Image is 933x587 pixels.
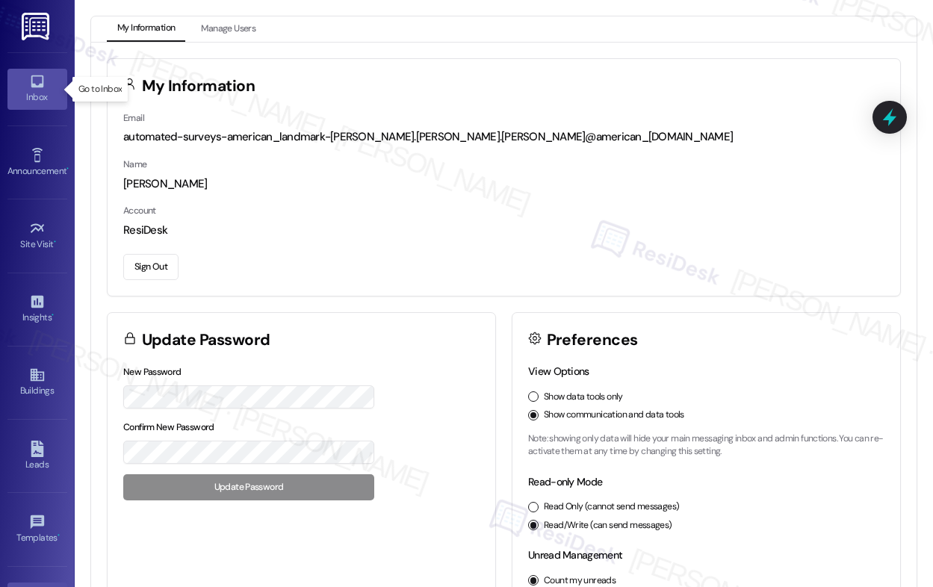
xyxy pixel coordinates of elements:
[123,205,156,217] label: Account
[107,16,185,42] button: My Information
[7,509,67,550] a: Templates •
[190,16,266,42] button: Manage Users
[7,289,67,329] a: Insights •
[7,69,67,109] a: Inbox
[123,223,884,238] div: ResiDesk
[58,530,60,541] span: •
[142,332,270,348] h3: Update Password
[528,364,589,378] label: View Options
[123,158,147,170] label: Name
[544,409,684,422] label: Show communication and data tools
[54,237,56,247] span: •
[123,254,179,280] button: Sign Out
[528,475,602,488] label: Read-only Mode
[142,78,255,94] h3: My Information
[544,519,672,532] label: Read/Write (can send messages)
[22,13,52,40] img: ResiDesk Logo
[544,391,623,404] label: Show data tools only
[78,83,122,96] p: Go to Inbox
[528,548,622,562] label: Unread Management
[123,129,884,145] div: automated-surveys-american_landmark-[PERSON_NAME].[PERSON_NAME].[PERSON_NAME]@american_[DOMAIN_NAME]
[52,310,54,320] span: •
[547,332,638,348] h3: Preferences
[528,432,884,459] p: Note: showing only data will hide your main messaging inbox and admin functions. You can re-activ...
[7,216,67,256] a: Site Visit •
[544,500,679,514] label: Read Only (cannot send messages)
[123,112,144,124] label: Email
[123,421,214,433] label: Confirm New Password
[123,176,884,192] div: [PERSON_NAME]
[66,164,69,174] span: •
[7,362,67,403] a: Buildings
[7,436,67,476] a: Leads
[123,366,182,378] label: New Password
